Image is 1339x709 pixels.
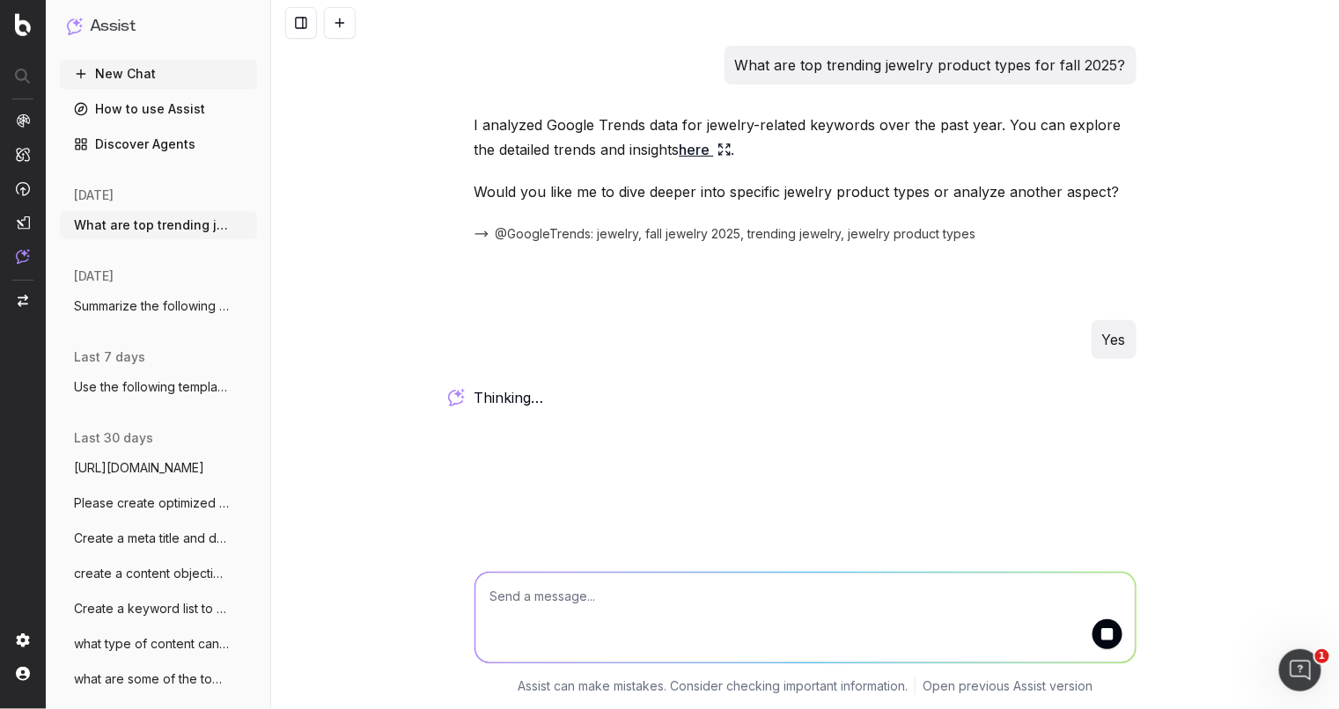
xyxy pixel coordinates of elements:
span: 1 [1315,649,1329,663]
img: Assist [16,249,30,264]
button: create a content objective for an articl [60,559,257,588]
button: [URL][DOMAIN_NAME] [60,454,257,482]
p: Yes [1102,327,1126,352]
button: Create a meta title and description for [60,524,257,552]
button: what type of content can I create surrou [60,630,257,658]
p: I analyzed Google Trends data for jewelry-related keywords over the past year. You can explore th... [475,113,1137,162]
p: What are top trending jewelry product types for fall 2025? [735,53,1126,77]
img: My account [16,667,30,681]
button: what are some of the top growing luxury [60,665,257,693]
img: Activation [16,181,30,196]
span: What are top trending jewelry product ty [74,216,229,234]
span: [URL][DOMAIN_NAME] [74,459,204,477]
span: last 30 days [74,429,153,447]
span: Summarize the following from a results p [74,297,229,315]
span: last 7 days [74,348,145,366]
button: What are top trending jewelry product ty [60,211,257,239]
span: [DATE] [74,267,114,285]
img: Studio [16,216,30,230]
img: Intelligence [16,147,30,162]
span: create a content objective for an articl [74,565,229,582]
a: here [680,137,732,162]
button: Please create optimized titles and descr [60,489,257,517]
h1: Assist [90,14,136,39]
span: what type of content can I create surrou [74,635,229,653]
span: Please create optimized titles and descr [74,494,229,512]
span: what are some of the top growing luxury [74,670,229,688]
a: How to use Assist [60,95,257,123]
p: Would you like me to dive deeper into specific jewelry product types or analyze another aspect? [475,179,1137,204]
button: @GoogleTrends: jewelry, fall jewelry 2025, trending jewelry, jewelry product types [475,225,976,243]
p: Assist can make mistakes. Consider checking important information. [518,677,908,695]
button: Create a keyword list to optimize a [DATE] [60,595,257,623]
span: Use the following template: SEO Summary [74,378,229,396]
button: New Chat [60,60,257,88]
button: Assist [67,14,250,39]
img: Assist [67,18,83,34]
img: Setting [16,633,30,647]
button: Use the following template: SEO Summary [60,373,257,401]
a: Open previous Assist version [923,677,1093,695]
span: Create a meta title and description for [74,530,229,547]
iframe: Intercom live chat [1279,649,1321,691]
img: Botify assist logo [448,389,465,406]
span: [DATE] [74,186,114,204]
img: Analytics [16,113,30,128]
img: Botify logo [15,13,31,36]
button: Summarize the following from a results p [60,292,257,320]
a: Discover Agents [60,130,257,158]
span: Create a keyword list to optimize a [DATE] [74,600,229,618]
img: Switch project [18,295,28,307]
span: @GoogleTrends: jewelry, fall jewelry 2025, trending jewelry, jewelry product types [496,225,976,243]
